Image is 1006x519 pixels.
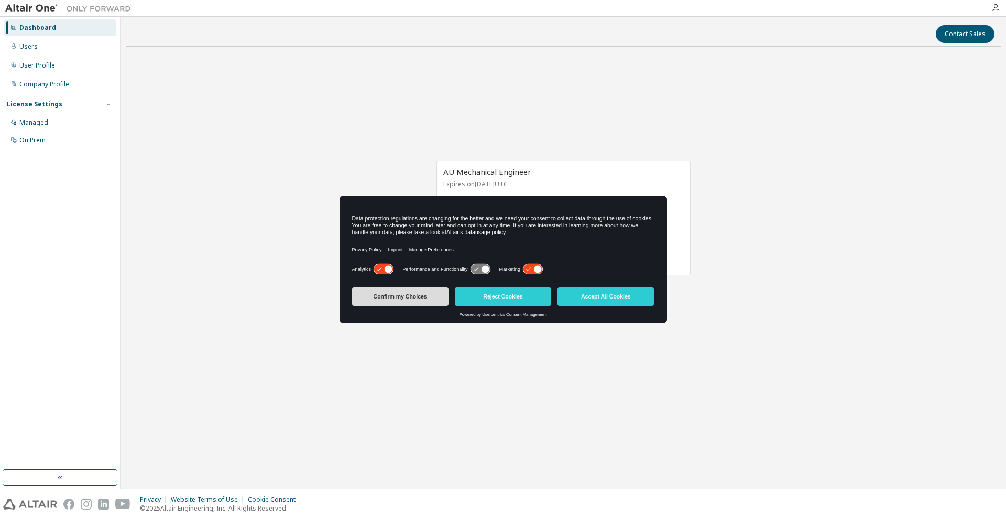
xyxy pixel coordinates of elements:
[7,100,62,108] div: License Settings
[140,495,171,504] div: Privacy
[19,61,55,70] div: User Profile
[443,180,681,189] p: Expires on [DATE] UTC
[115,499,130,510] img: youtube.svg
[63,499,74,510] img: facebook.svg
[81,499,92,510] img: instagram.svg
[19,42,38,51] div: Users
[19,136,46,145] div: On Prem
[5,3,136,14] img: Altair One
[19,24,56,32] div: Dashboard
[248,495,302,504] div: Cookie Consent
[3,499,57,510] img: altair_logo.svg
[443,167,531,177] span: AU Mechanical Engineer
[140,504,302,513] p: © 2025 Altair Engineering, Inc. All Rights Reserved.
[171,495,248,504] div: Website Terms of Use
[936,25,994,43] button: Contact Sales
[19,118,48,127] div: Managed
[98,499,109,510] img: linkedin.svg
[19,80,69,89] div: Company Profile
